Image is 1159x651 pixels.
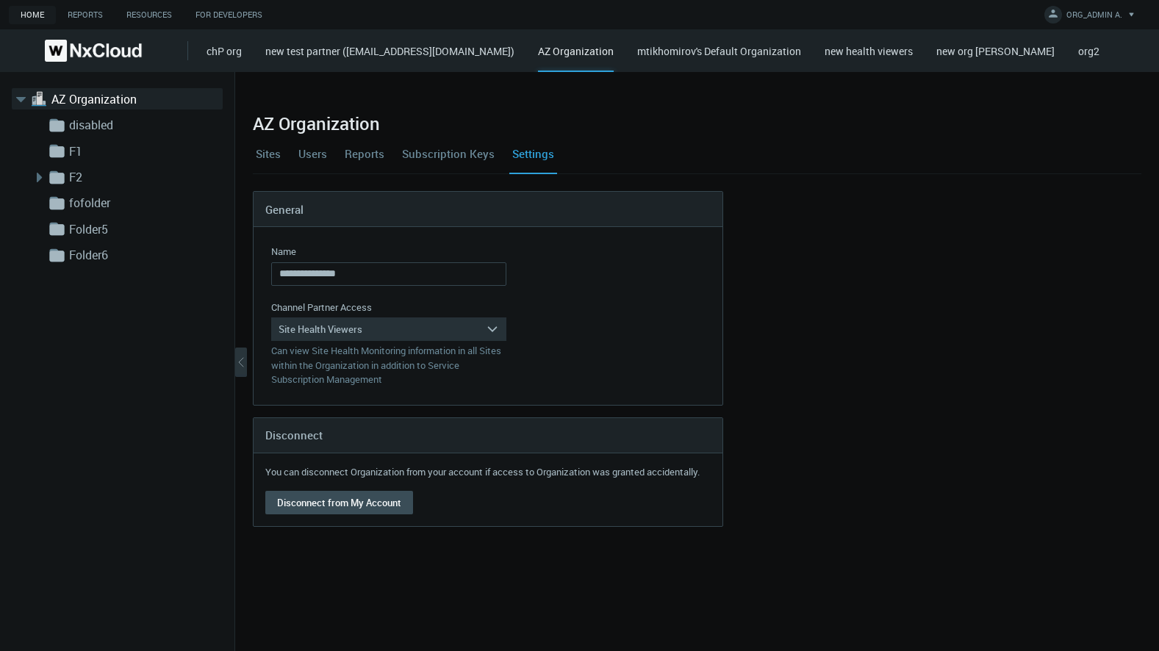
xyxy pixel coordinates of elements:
label: Channel Partner Access [271,301,372,315]
h4: Disconnect [265,428,711,442]
a: Folder5 [69,220,216,238]
a: F2 [69,168,216,186]
label: Name [271,245,296,259]
div: Site Health Viewers [271,317,486,341]
a: F1 [69,143,216,160]
div: You can disconnect Organization from your account if access to Organization was granted accidenta... [265,465,700,480]
a: Settings [509,134,557,173]
a: fofolder [69,194,216,212]
a: Resources [115,6,184,24]
img: Nx Cloud logo [45,40,142,62]
a: disabled [69,116,216,134]
a: For Developers [184,6,274,24]
a: AZ Organization [51,90,198,108]
a: new org [PERSON_NAME] [936,44,1055,58]
a: Reports [342,134,387,173]
a: Home [9,6,56,24]
h2: AZ Organization [253,113,1141,134]
button: Disconnect from My Account [265,491,413,514]
nx-control-message: Can view Site Health Monitoring information in all Sites within the Organization in addition to S... [271,344,501,386]
a: Folder6 [69,246,216,264]
a: Subscription Keys [399,134,498,173]
div: AZ Organization [538,43,614,72]
a: Sites [253,134,284,173]
span: ORG_ADMIN A. [1066,9,1122,26]
a: new health viewers [825,44,913,58]
a: Reports [56,6,115,24]
a: org2 [1078,44,1099,58]
a: Users [295,134,330,173]
h4: General [265,203,711,216]
a: mtikhomirov's Default Organization [637,44,801,58]
a: new test partner ([EMAIL_ADDRESS][DOMAIN_NAME]) [265,44,514,58]
a: chP org [207,44,242,58]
